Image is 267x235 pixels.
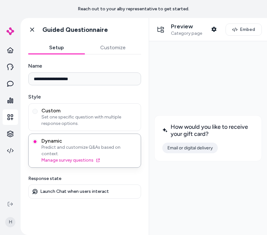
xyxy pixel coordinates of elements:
span: Dynamic [41,138,137,144]
button: Setup [28,41,85,54]
span: Predict and customize Q&As based on context. [41,144,137,157]
img: alby Logo [6,27,14,35]
button: Customize [85,41,141,54]
label: Style [28,93,141,101]
p: Preview [171,23,202,30]
button: DynamicPredict and customize Q&As based on context.Manage survey questions [32,139,38,144]
span: H [5,217,15,227]
button: CustomSet one specific question with multiple response options. [32,109,38,114]
span: Custom [41,108,137,114]
span: Embed [240,26,255,33]
p: Launch Chat when users interact [40,189,109,194]
button: Embed [226,23,262,36]
p: Response state [28,175,141,182]
span: Category page [171,31,202,36]
label: Name [28,62,141,70]
button: H [4,212,17,232]
a: Manage survey questions [41,157,137,164]
span: Set one specific question with multiple response options. [41,114,137,127]
p: Reach out to your alby representative to get started. [78,6,189,12]
h1: Guided Questionnaire [42,26,108,34]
